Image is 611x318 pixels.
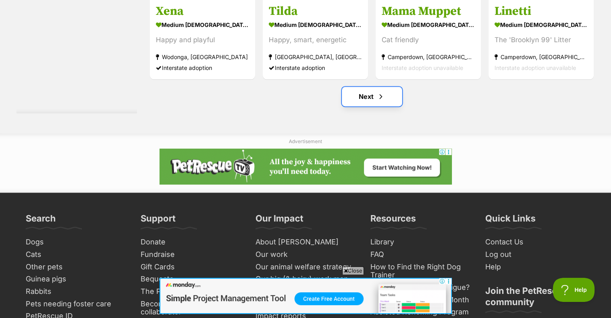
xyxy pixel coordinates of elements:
[149,87,595,106] nav: Pagination
[156,3,249,18] h3: Xena
[137,273,244,285] a: Bequests
[495,34,588,45] div: The 'Brooklyn 99' Litter
[370,213,416,229] h3: Resources
[156,18,249,30] strong: medium [DEMOGRAPHIC_DATA] Dog
[22,298,129,310] a: Pets needing foster care
[252,273,359,285] a: Our big (& hairy) work map
[252,236,359,248] a: About [PERSON_NAME]
[269,18,362,30] strong: medium [DEMOGRAPHIC_DATA] Dog
[382,3,475,18] h3: Mama Muppet
[495,18,588,30] strong: medium [DEMOGRAPHIC_DATA] Dog
[141,213,176,229] h3: Support
[495,51,588,62] strong: Camperdown, [GEOGRAPHIC_DATA]
[22,261,129,273] a: Other pets
[382,34,475,45] div: Cat friendly
[137,285,244,298] a: The PetRescue Bookshop
[159,278,452,314] iframe: Advertisement
[382,18,475,30] strong: medium [DEMOGRAPHIC_DATA] Dog
[485,213,535,229] h3: Quick Links
[495,64,576,71] span: Interstate adoption unavailable
[367,248,474,261] a: FAQ
[252,261,359,273] a: Our animal welfare strategy
[137,248,244,261] a: Fundraise
[342,267,364,275] span: Close
[367,236,474,248] a: Library
[367,261,474,281] a: How to Find the Right Dog Trainer
[382,51,475,62] strong: Camperdown, [GEOGRAPHIC_DATA]
[269,34,362,45] div: Happy, smart, energetic
[22,285,129,298] a: Rabbits
[22,248,129,261] a: Cats
[482,248,589,261] a: Log out
[1,1,7,7] img: consumer-privacy-logo.png
[159,148,452,185] iframe: Advertisement
[255,213,303,229] h3: Our Impact
[482,236,589,248] a: Contact Us
[156,62,249,73] div: Interstate adoption
[485,285,586,312] h3: Join the PetRescue community
[156,51,249,62] strong: Wodonga, [GEOGRAPHIC_DATA]
[137,261,244,273] a: Gift Cards
[22,273,129,285] a: Guinea pigs
[252,248,359,261] a: Our work
[26,213,56,229] h3: Search
[269,62,362,73] div: Interstate adoption
[342,87,402,106] a: Next page
[269,3,362,18] h3: Tilda
[156,34,249,45] div: Happy and playful
[482,261,589,273] a: Help
[137,236,244,248] a: Donate
[495,3,588,18] h3: Linetti
[382,64,463,71] span: Interstate adoption unavailable
[269,51,362,62] strong: [GEOGRAPHIC_DATA], [GEOGRAPHIC_DATA]
[553,278,595,302] iframe: Help Scout Beacon - Open
[22,236,129,248] a: Dogs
